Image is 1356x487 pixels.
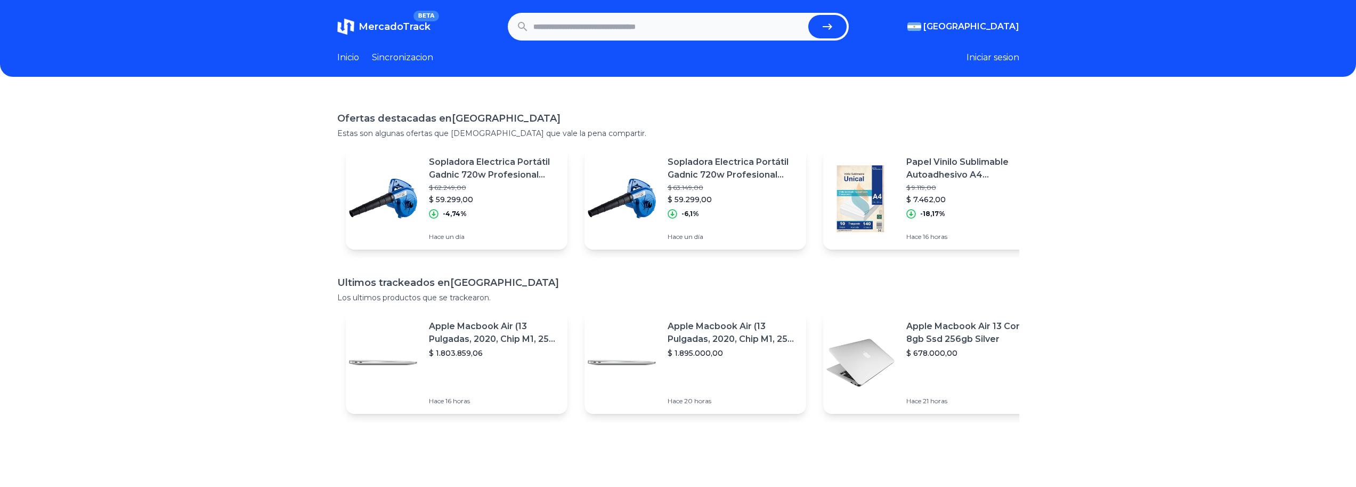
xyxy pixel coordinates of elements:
[907,22,921,31] img: Argentina
[906,348,1036,358] p: $ 678.000,00
[346,312,567,414] a: Featured imageApple Macbook Air (13 Pulgadas, 2020, Chip M1, 256 Gb De Ssd, 8 Gb De Ram) - Plata$...
[443,210,467,218] p: -4,74%
[429,348,559,358] p: $ 1.803.859,06
[429,156,559,181] p: Sopladora Electrica Portátil Gadnic 720w Profesional Color Azul
[372,51,433,64] a: Sincronizacion
[906,233,1036,241] p: Hace 16 horas
[337,18,431,35] a: MercadoTrackBETA
[346,147,567,250] a: Featured imageSopladora Electrica Portátil Gadnic 720w Profesional Color Azul$ 62.249,00$ 59.299,...
[429,233,559,241] p: Hace un día
[681,210,699,218] p: -6,1%
[967,51,1019,64] button: Iniciar sesion
[346,325,420,400] img: Featured image
[337,51,359,64] a: Inicio
[584,325,659,400] img: Featured image
[337,292,1019,303] p: Los ultimos productos que se trackearon.
[584,312,806,414] a: Featured imageApple Macbook Air (13 Pulgadas, 2020, Chip M1, 256 Gb De Ssd, 8 Gb De Ram) - Plata$...
[823,312,1045,414] a: Featured imageApple Macbook Air 13 Core I5 8gb Ssd 256gb Silver$ 678.000,00Hace 21 horas
[413,11,439,21] span: BETA
[907,20,1019,33] button: [GEOGRAPHIC_DATA]
[337,128,1019,139] p: Estas son algunas ofertas que [DEMOGRAPHIC_DATA] que vale la pena compartir.
[906,194,1036,205] p: $ 7.462,00
[668,156,798,181] p: Sopladora Electrica Portátil Gadnic 720w Profesional Color Azul
[429,397,559,405] p: Hace 16 horas
[906,183,1036,192] p: $ 9.119,00
[337,18,354,35] img: MercadoTrack
[906,320,1036,346] p: Apple Macbook Air 13 Core I5 8gb Ssd 256gb Silver
[668,348,798,358] p: $ 1.895.000,00
[584,147,806,250] a: Featured imageSopladora Electrica Portátil Gadnic 720w Profesional Color Azul$ 63.149,00$ 59.299,...
[668,397,798,405] p: Hace 20 horas
[346,161,420,236] img: Featured image
[906,397,1036,405] p: Hace 21 horas
[668,233,798,241] p: Hace un día
[920,210,945,218] p: -18,17%
[337,275,1019,290] h1: Ultimos trackeados en [GEOGRAPHIC_DATA]
[429,320,559,346] p: Apple Macbook Air (13 Pulgadas, 2020, Chip M1, 256 Gb De Ssd, 8 Gb De Ram) - Plata
[823,147,1045,250] a: Featured imagePapel Vinilo Sublimable Autoadhesivo A4 Transparente 10hojas$ 9.119,00$ 7.462,00-18...
[668,183,798,192] p: $ 63.149,00
[668,194,798,205] p: $ 59.299,00
[429,183,559,192] p: $ 62.249,00
[823,325,898,400] img: Featured image
[906,156,1036,181] p: Papel Vinilo Sublimable Autoadhesivo A4 Transparente 10hojas
[337,111,1019,126] h1: Ofertas destacadas en [GEOGRAPHIC_DATA]
[584,161,659,236] img: Featured image
[359,21,431,33] span: MercadoTrack
[668,320,798,346] p: Apple Macbook Air (13 Pulgadas, 2020, Chip M1, 256 Gb De Ssd, 8 Gb De Ram) - Plata
[823,161,898,236] img: Featured image
[923,20,1019,33] span: [GEOGRAPHIC_DATA]
[429,194,559,205] p: $ 59.299,00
